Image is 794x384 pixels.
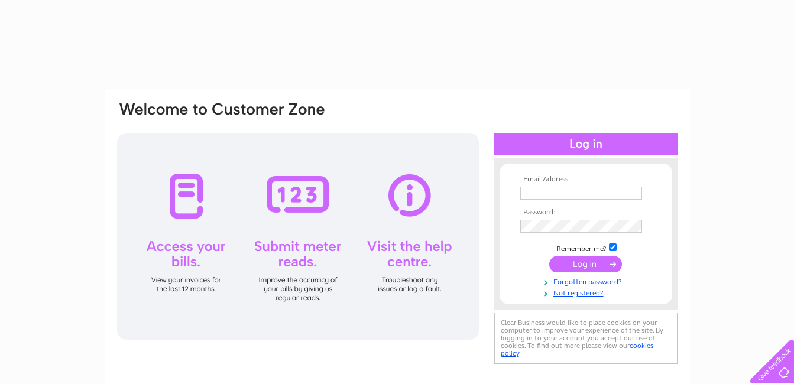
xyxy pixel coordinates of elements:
[517,175,654,184] th: Email Address:
[494,313,678,364] div: Clear Business would like to place cookies on your computer to improve your experience of the sit...
[501,341,653,357] a: cookies policy
[520,275,654,287] a: Forgotten password?
[517,209,654,217] th: Password:
[520,287,654,298] a: Not registered?
[517,242,654,253] td: Remember me?
[549,256,622,272] input: Submit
